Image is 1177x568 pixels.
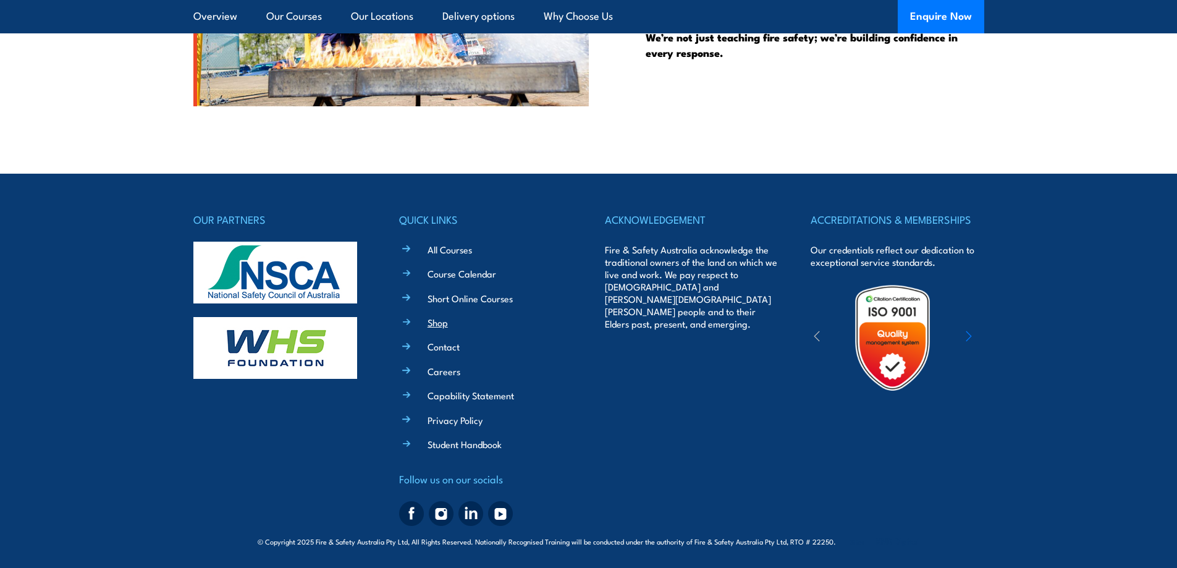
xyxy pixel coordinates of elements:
[428,267,496,280] a: Course Calendar
[947,316,1055,359] img: ewpa-logo
[428,243,472,256] a: All Courses
[193,211,366,228] h4: OUR PARTNERS
[428,292,513,305] a: Short Online Courses
[811,211,984,228] h4: ACCREDITATIONS & MEMBERSHIPS
[850,536,919,546] span: Site:
[399,470,572,488] h4: Follow us on our socials
[838,284,947,392] img: Untitled design (19)
[876,535,919,547] a: KND Digital
[428,316,448,329] a: Shop
[399,211,572,228] h4: QUICK LINKS
[428,413,483,426] a: Privacy Policy
[646,29,958,60] strong: We’re not just teaching fire safety; we’re building confidence in every response.
[605,244,778,330] p: Fire & Safety Australia acknowledge the traditional owners of the land on which we live and work....
[605,211,778,228] h4: ACKNOWLEDGEMENT
[428,340,460,353] a: Contact
[428,365,460,378] a: Careers
[811,244,984,268] p: Our credentials reflect our dedication to exceptional service standards.
[193,317,357,379] img: whs-logo-footer
[193,242,357,303] img: nsca-logo-footer
[258,535,919,547] span: © Copyright 2025 Fire & Safety Australia Pty Ltd, All Rights Reserved. Nationally Recognised Trai...
[428,438,502,451] a: Student Handbook
[428,389,514,402] a: Capability Statement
